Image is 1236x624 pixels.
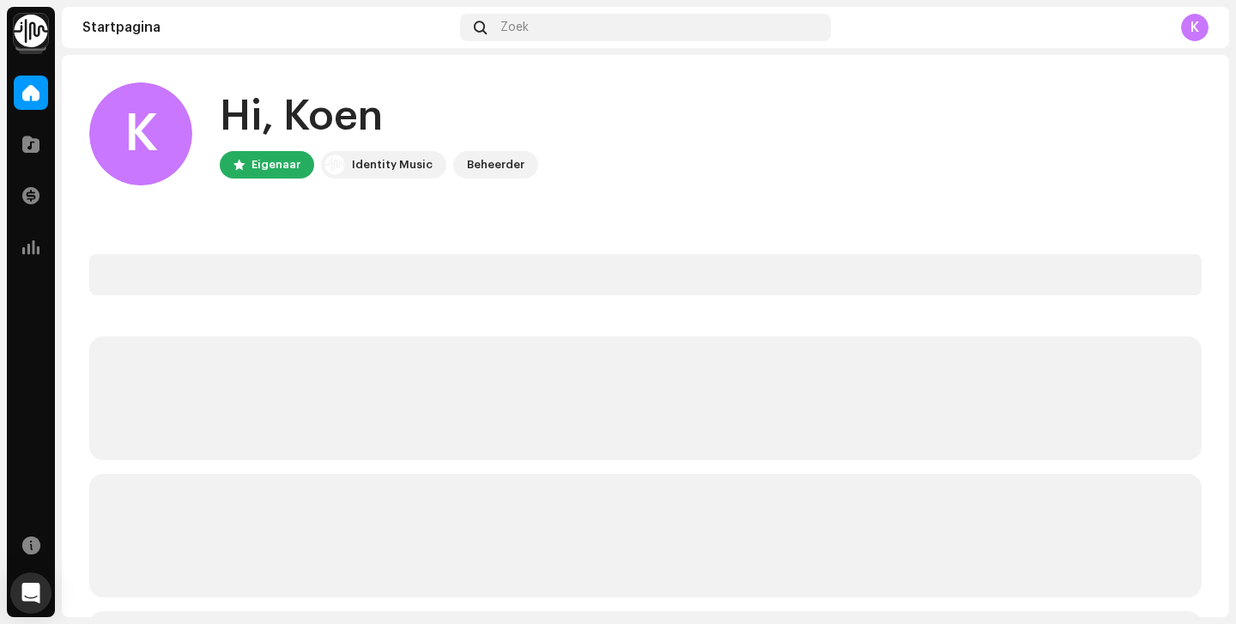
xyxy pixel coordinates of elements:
[467,154,524,175] div: Beheerder
[14,14,48,48] img: 0f74c21f-6d1c-4dbc-9196-dbddad53419e
[10,573,51,614] div: Open Intercom Messenger
[82,21,453,34] div: Startpagina
[352,154,433,175] div: Identity Music
[220,89,538,144] div: Hi, Koen
[251,154,300,175] div: Eigenaar
[1181,14,1209,41] div: K
[324,154,345,175] img: 0f74c21f-6d1c-4dbc-9196-dbddad53419e
[500,21,529,34] span: Zoek
[89,82,192,185] div: K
